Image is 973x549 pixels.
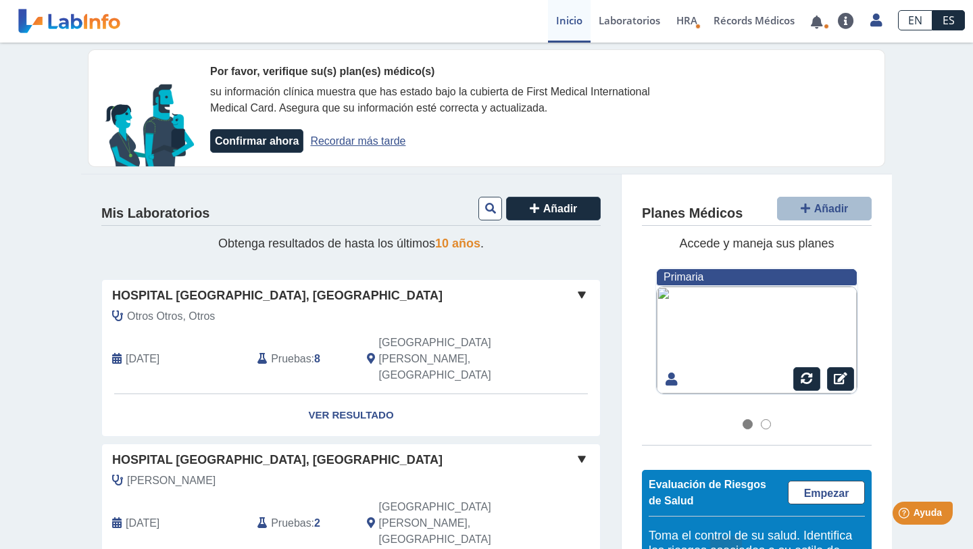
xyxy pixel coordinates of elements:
span: Pruebas [271,351,311,367]
span: Accede y maneja sus planes [679,237,834,250]
span: 2025-09-12 [126,515,159,531]
a: Ver Resultado [102,394,600,437]
h4: Planes Médicos [642,206,743,222]
span: Otros Otros, Otros [127,308,215,325]
div: Por favor, verifique su(s) plan(es) médico(s) [210,64,690,80]
span: Evaluación de Riesgos de Salud [649,479,766,506]
span: Pruebas [271,515,311,531]
span: Primaria [664,271,703,283]
div: : [247,335,356,383]
span: Hospital [GEOGRAPHIC_DATA], [GEOGRAPHIC_DATA] [112,451,443,469]
b: 8 [314,353,320,364]
span: Añadir [814,203,849,214]
span: su información clínica muestra que has estado bajo la cubierta de First Medical International Med... [210,86,650,114]
a: Empezar [788,481,865,504]
span: San Juan, PR [379,499,528,548]
span: 2025-09-26 [126,351,159,367]
a: Recordar más tarde [310,135,405,147]
h4: Mis Laboratorios [101,206,209,222]
a: ES [932,10,965,30]
button: Añadir [506,197,601,220]
a: EN [898,10,932,30]
button: Confirmar ahora [210,129,303,153]
b: 2 [314,517,320,529]
span: Obtenga resultados de hasta los últimos . [218,237,484,250]
span: Añadir [543,203,578,214]
span: HRA [676,14,697,27]
span: 10 años [435,237,480,250]
span: Empezar [804,487,849,499]
div: : [247,499,356,548]
iframe: Help widget launcher [853,496,958,534]
span: Bermudez Segarra, Jose [127,473,216,489]
span: San Juan, PR [379,335,528,383]
button: Añadir [777,197,872,220]
span: Hospital [GEOGRAPHIC_DATA], [GEOGRAPHIC_DATA] [112,287,443,305]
